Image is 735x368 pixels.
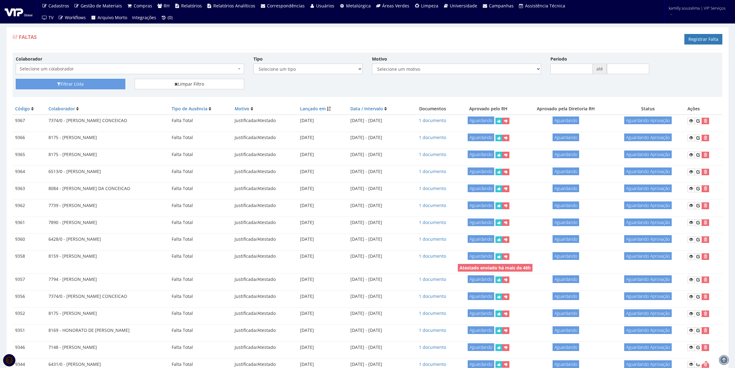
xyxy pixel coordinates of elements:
[468,326,494,334] span: Aguardando
[624,133,672,141] span: Aguardando Aprovação
[468,167,494,175] span: Aguardando
[348,217,410,228] td: [DATE] - [DATE]
[348,200,410,211] td: [DATE] - [DATE]
[298,183,348,194] td: [DATE]
[553,292,579,300] span: Aguardando
[232,166,298,177] td: Justificada/Atestado
[624,150,672,158] span: Aguardando Aprovação
[410,103,455,115] th: Documentos
[348,341,410,353] td: [DATE] - [DATE]
[13,307,46,319] td: 9352
[624,292,672,300] span: Aguardando Aprovação
[16,64,244,74] span: Selecione um colaborador
[132,15,156,20] span: Integrações
[553,133,579,141] span: Aguardando
[298,200,348,211] td: [DATE]
[348,234,410,245] td: [DATE] - [DATE]
[419,310,446,316] a: 1 documento
[46,324,169,336] td: 8169 - HONORATO DE [PERSON_NAME]
[172,106,207,112] a: Tipo de Ausência
[525,3,565,9] span: Assistência Técnica
[46,217,169,228] td: 7890 - [PERSON_NAME]
[81,3,122,9] span: Gestão de Materiais
[468,275,494,283] span: Aguardando
[684,34,722,44] a: Registrar Falta
[298,274,348,286] td: [DATE]
[46,166,169,177] td: 6513/0 - [PERSON_NAME]
[159,12,175,23] a: (0)
[13,183,46,194] td: 9363
[213,3,255,9] span: Relatórios Analíticos
[419,236,446,242] a: 1 documento
[468,309,494,317] span: Aguardando
[134,3,152,9] span: Compras
[253,56,263,62] label: Tipo
[56,12,89,23] a: Workflows
[232,132,298,144] td: Justificada/Atestado
[468,184,494,192] span: Aguardando
[553,343,579,351] span: Aguardando
[232,291,298,302] td: Justificada/Atestado
[553,275,579,283] span: Aguardando
[419,327,446,333] a: 1 documento
[16,56,42,62] label: Colaborador
[169,324,232,336] td: Falta Total
[468,116,494,124] span: Aguardando
[348,149,410,161] td: [DATE] - [DATE]
[553,167,579,175] span: Aguardando
[13,115,46,127] td: 9367
[232,217,298,228] td: Justificada/Atestado
[316,3,334,9] span: Usuários
[468,201,494,209] span: Aguardando
[685,103,722,115] th: Ações
[521,103,611,115] th: Aprovado pela Diretoria RH
[553,252,579,260] span: Aguardando
[46,251,169,262] td: 8159 - [PERSON_NAME]
[468,235,494,243] span: Aguardando
[19,34,37,40] span: Faltas
[611,103,685,115] th: Status
[46,291,169,302] td: 7374/0 - [PERSON_NAME] CONCEICAO
[181,3,202,9] span: Relatórios
[298,251,348,262] td: [DATE]
[419,361,446,367] a: 1 documento
[419,185,446,191] a: 1 documento
[298,166,348,177] td: [DATE]
[553,150,579,158] span: Aguardando
[553,184,579,192] span: Aguardando
[348,166,410,177] td: [DATE] - [DATE]
[13,291,46,302] td: 9356
[348,307,410,319] td: [DATE] - [DATE]
[169,251,232,262] td: Falta Total
[624,184,672,192] span: Aguardando Aprovação
[13,200,46,211] td: 9362
[16,79,125,89] button: Filtrar Lista
[48,106,75,112] a: Colaborador
[48,15,53,20] span: TV
[169,115,232,127] td: Falta Total
[13,149,46,161] td: 9365
[468,218,494,226] span: Aguardando
[46,115,169,127] td: 7374/0 - [PERSON_NAME] CONCEICAO
[624,218,672,226] span: Aguardando Aprovação
[46,183,169,194] td: 8084 - [PERSON_NAME] DA CONCEICAO
[15,106,30,112] a: Código
[419,344,446,350] a: 1 documento
[169,183,232,194] td: Falta Total
[348,115,410,127] td: [DATE] - [DATE]
[419,202,446,208] a: 1 documento
[5,7,32,16] img: logo
[298,324,348,336] td: [DATE]
[232,183,298,194] td: Justificada/Atestado
[46,234,169,245] td: 6428/0 - [PERSON_NAME]
[298,341,348,353] td: [DATE]
[169,234,232,245] td: Falta Total
[593,64,607,74] span: até
[348,274,410,286] td: [DATE] - [DATE]
[65,15,86,20] span: Workflows
[348,324,410,336] td: [DATE] - [DATE]
[348,291,410,302] td: [DATE] - [DATE]
[298,132,348,144] td: [DATE]
[232,324,298,336] td: Justificada/Atestado
[624,167,672,175] span: Aguardando Aprovação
